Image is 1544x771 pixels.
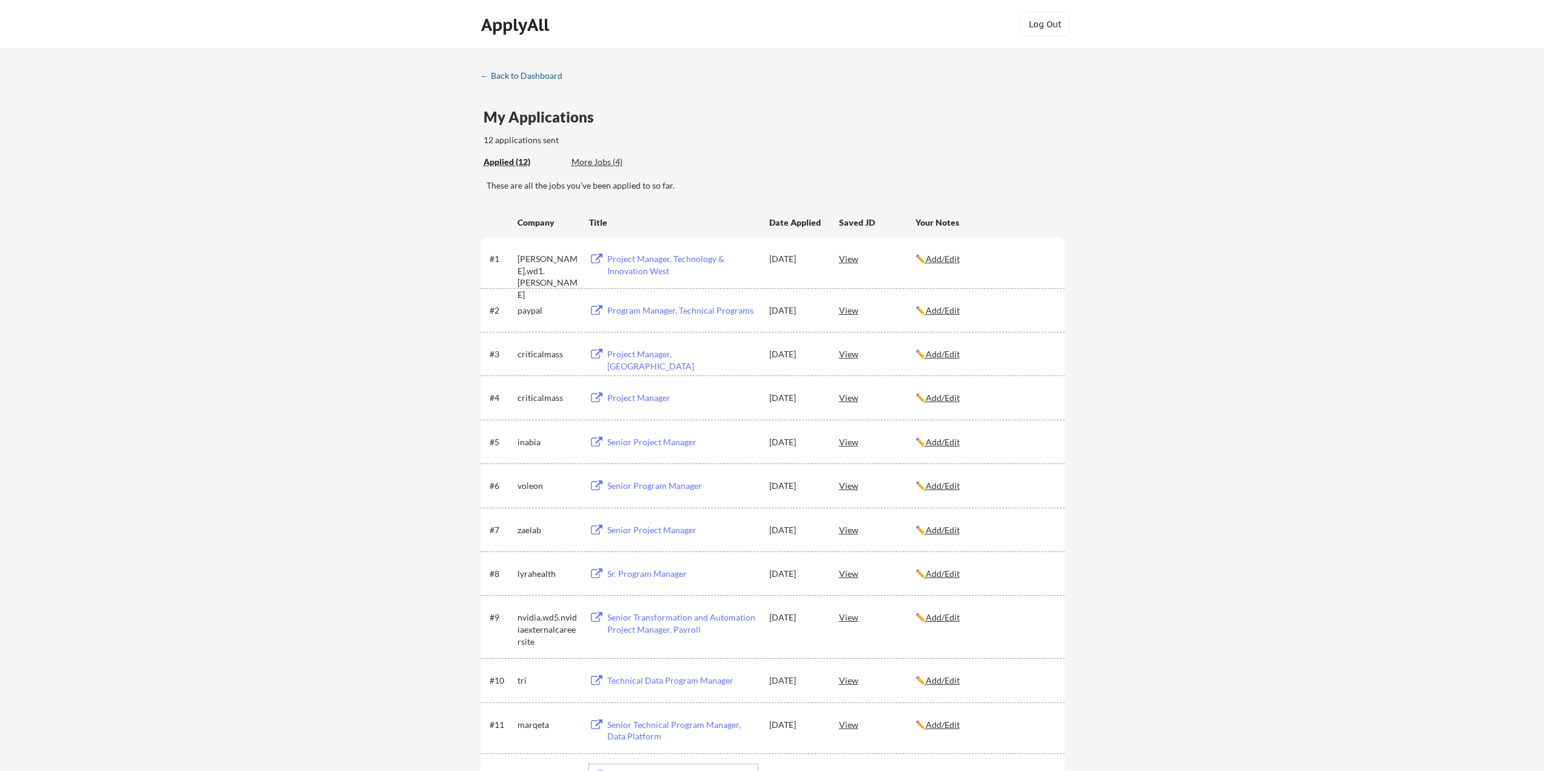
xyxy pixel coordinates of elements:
[490,480,513,492] div: #6
[915,719,1054,731] div: ✏️
[839,343,915,365] div: View
[607,719,758,742] div: Senior Technical Program Manager, Data Platform
[915,348,1054,360] div: ✏️
[571,156,661,169] div: These are job applications we think you'd be a good fit for, but couldn't apply you to automatica...
[769,217,823,229] div: Date Applied
[915,436,1054,448] div: ✏️
[484,134,718,146] div: 12 applications sent
[607,305,758,317] div: Program Manager, Technical Programs
[769,436,823,448] div: [DATE]
[769,253,823,265] div: [DATE]
[480,72,571,80] div: ← Back to Dashboard
[517,675,578,687] div: tri
[607,436,758,448] div: Senior Project Manager
[607,253,758,277] div: Project Manager, Technology & Innovation West
[926,349,960,359] u: Add/Edit
[769,611,823,624] div: [DATE]
[915,675,1054,687] div: ✏️
[490,348,513,360] div: #3
[480,71,571,83] a: ← Back to Dashboard
[517,348,578,360] div: criticalmass
[481,15,553,35] div: ApplyAll
[769,524,823,536] div: [DATE]
[769,675,823,687] div: [DATE]
[1021,12,1070,36] button: Log Out
[607,675,758,687] div: Technical Data Program Manager
[490,392,513,404] div: #4
[839,519,915,540] div: View
[517,436,578,448] div: inabia
[926,612,960,622] u: Add/Edit
[571,156,661,168] div: More Jobs (4)
[915,305,1054,317] div: ✏️
[769,480,823,492] div: [DATE]
[839,474,915,496] div: View
[607,568,758,580] div: Sr. Program Manager
[839,562,915,584] div: View
[915,611,1054,624] div: ✏️
[839,299,915,321] div: View
[769,348,823,360] div: [DATE]
[490,436,513,448] div: #5
[517,480,578,492] div: voleon
[517,253,578,300] div: [PERSON_NAME].wd1.[PERSON_NAME]
[484,110,604,124] div: My Applications
[490,524,513,536] div: #7
[915,253,1054,265] div: ✏️
[926,254,960,264] u: Add/Edit
[839,431,915,453] div: View
[915,524,1054,536] div: ✏️
[487,180,1065,192] div: These are all the jobs you've been applied to so far.
[926,719,960,730] u: Add/Edit
[517,524,578,536] div: zaelab
[839,211,915,233] div: Saved JD
[607,480,758,492] div: Senior Program Manager
[607,392,758,404] div: Project Manager
[517,305,578,317] div: paypal
[839,669,915,691] div: View
[839,713,915,735] div: View
[484,156,562,169] div: These are all the jobs you've been applied to so far.
[490,568,513,580] div: #8
[926,392,960,403] u: Add/Edit
[517,392,578,404] div: criticalmass
[517,568,578,580] div: lyrahealth
[490,611,513,624] div: #9
[926,568,960,579] u: Add/Edit
[839,606,915,628] div: View
[926,305,960,315] u: Add/Edit
[839,386,915,408] div: View
[769,305,823,317] div: [DATE]
[589,217,758,229] div: Title
[926,525,960,535] u: Add/Edit
[490,305,513,317] div: #2
[769,719,823,731] div: [DATE]
[490,253,513,265] div: #1
[915,217,1054,229] div: Your Notes
[769,568,823,580] div: [DATE]
[926,675,960,685] u: Add/Edit
[607,348,758,372] div: Project Manager, [GEOGRAPHIC_DATA]
[607,611,758,635] div: Senior Transformation and Automation Project Manager, Payroll
[915,480,1054,492] div: ✏️
[769,392,823,404] div: [DATE]
[517,719,578,731] div: marqeta
[490,675,513,687] div: #10
[926,437,960,447] u: Add/Edit
[517,217,578,229] div: Company
[484,156,562,168] div: Applied (12)
[915,568,1054,580] div: ✏️
[915,392,1054,404] div: ✏️
[607,524,758,536] div: Senior Project Manager
[490,719,513,731] div: #11
[839,247,915,269] div: View
[926,480,960,491] u: Add/Edit
[517,611,578,647] div: nvidia.wd5.nvidiaexternalcareersite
